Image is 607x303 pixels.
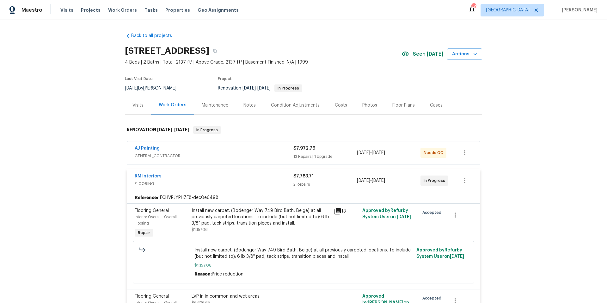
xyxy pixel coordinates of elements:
[125,33,186,39] a: Back to all projects
[218,86,302,90] span: Renovation
[559,7,598,13] span: [PERSON_NAME]
[293,174,314,178] span: $7,783.71
[413,51,443,57] span: Seen [DATE]
[416,248,464,259] span: Approved by Refurby System User on
[194,247,413,260] span: Install new carpet. (Bodenger Way 749 Bird Bath, Beige) at all previously carpeted locations. To ...
[194,127,220,133] span: In Progress
[135,208,169,213] span: Flooring General
[397,215,411,219] span: [DATE]
[157,127,189,132] span: -
[362,102,377,108] div: Photos
[218,77,232,81] span: Project
[192,228,208,232] span: $1,157.06
[424,150,446,156] span: Needs QC
[447,48,482,60] button: Actions
[159,102,187,108] div: Work Orders
[125,48,209,54] h2: [STREET_ADDRESS]
[165,7,190,13] span: Properties
[125,84,184,92] div: by [PERSON_NAME]
[293,153,357,160] div: 13 Repairs | 1 Upgrade
[135,195,158,201] b: Reference:
[125,59,402,65] span: 4 Beds | 2 Baths | Total: 2137 ft² | Above Grade: 2137 ft² | Basement Finished: N/A | 1999
[357,178,370,183] span: [DATE]
[293,146,315,151] span: $7,972.76
[424,177,448,184] span: In Progress
[362,208,411,219] span: Approved by Refurby System User on
[135,174,162,178] a: RM Interiors
[212,272,243,276] span: Price reduction
[293,181,357,188] div: 2 Repairs
[135,294,169,299] span: Flooring General
[127,192,480,203] div: 1ECHVRJYPHZE8-dec0e6498
[125,86,138,90] span: [DATE]
[60,7,73,13] span: Visits
[81,7,101,13] span: Projects
[471,4,476,10] div: 40
[194,272,212,276] span: Reason:
[257,86,271,90] span: [DATE]
[357,151,370,155] span: [DATE]
[271,102,320,108] div: Condition Adjustments
[450,254,464,259] span: [DATE]
[192,207,330,226] div: Install new carpet. (Bodenger Way 749 Bird Bath, Beige) at all previously carpeted locations. To ...
[452,50,477,58] span: Actions
[192,293,330,300] div: LVP in in common and wet areas
[127,126,189,134] h6: RENOVATION
[372,178,385,183] span: [DATE]
[21,7,42,13] span: Maestro
[135,230,153,236] span: Repair
[135,153,293,159] span: GENERAL_CONTRACTOR
[157,127,172,132] span: [DATE]
[357,177,385,184] span: -
[135,181,293,187] span: FLOORING
[132,102,144,108] div: Visits
[198,7,239,13] span: Geo Assignments
[144,8,158,12] span: Tasks
[135,146,160,151] a: AJ Painting
[202,102,228,108] div: Maintenance
[430,102,443,108] div: Cases
[372,151,385,155] span: [DATE]
[275,86,302,90] span: In Progress
[422,209,444,216] span: Accepted
[357,150,385,156] span: -
[125,77,153,81] span: Last Visit Date
[242,86,271,90] span: -
[334,207,359,215] div: 13
[335,102,347,108] div: Costs
[422,295,444,301] span: Accepted
[125,120,482,140] div: RENOVATION [DATE]-[DATE]In Progress
[486,7,530,13] span: [GEOGRAPHIC_DATA]
[209,45,221,57] button: Copy Address
[135,215,177,225] span: Interior Overall - Overall Flooring
[243,102,256,108] div: Notes
[174,127,189,132] span: [DATE]
[108,7,137,13] span: Work Orders
[392,102,415,108] div: Floor Plans
[194,262,413,269] span: $1,157.06
[242,86,256,90] span: [DATE]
